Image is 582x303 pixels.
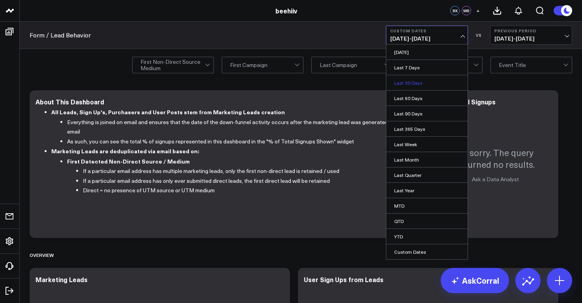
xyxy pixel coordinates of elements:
a: YTD [386,229,468,244]
span: [DATE] - [DATE] [494,35,568,42]
a: Last 365 Days [386,121,468,136]
b: Previous Period [494,28,568,33]
div: User Sign Ups from Leads [304,275,384,284]
a: Last 90 Days [386,106,468,121]
span: + [476,8,480,13]
a: AskCorral [441,268,509,293]
a: MTD [386,198,468,213]
li: If a particular email address has multiple marketing leads, only the first non-direct lead is ret... [83,166,412,176]
b: First Detected Non-Direct Source / Medium [67,157,190,165]
a: Ask a Data Analyst [472,175,519,183]
li: Direct = no presence of UTM source or UTM medium [83,186,412,195]
div: WB [462,6,471,15]
li: If a particular email address has only ever submitted direct leads, the first direct lead will be... [83,176,412,186]
div: About This Dashboard [36,97,104,106]
div: Marketing Leads [36,275,88,284]
a: Last Year [386,183,468,198]
a: Last Month [386,152,468,167]
b: All Leads, Sign Up's, Purchasers and User Posts stem from Marketing Leads creation [51,108,285,116]
div: Overview [30,246,54,264]
a: Last 60 Days [386,91,468,106]
li: As such, you can see the total % of signups represented in this dashboard in the "% of Total Sign... [67,137,412,147]
p: So sorry. The query returned no results. [440,147,550,170]
span: [DATE] - [DATE] [390,35,464,42]
a: Last Quarter [386,167,468,182]
div: BK [450,6,460,15]
div: VS [472,33,486,37]
li: Everything is joined on email and ensures that the date of the down-funnel activity occurs after ... [67,117,412,137]
a: Form / Lead Behavior [30,31,91,39]
a: Last 7 Days [386,60,468,75]
b: Custom Dates [390,28,464,33]
button: Custom Dates[DATE]-[DATE] [386,26,468,45]
a: [DATE] [386,45,468,59]
a: Last Week [386,137,468,152]
a: Custom Dates [386,244,468,259]
b: Marketing Leads are deduplicated via email based on: [51,147,199,155]
a: Last 30 Days [386,75,468,90]
a: QTD [386,214,468,229]
a: beehiiv [275,6,297,15]
button: Previous Period[DATE]-[DATE] [490,26,572,45]
button: + [473,6,483,15]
